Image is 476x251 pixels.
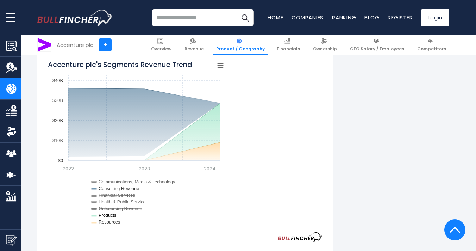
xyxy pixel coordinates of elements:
[310,35,340,55] a: Ownership
[99,186,139,191] text: Consulting Revenue
[63,165,74,172] text: 2022
[181,35,207,55] a: Revenue
[417,46,446,52] span: Competitors
[236,9,254,26] button: Search
[216,46,265,52] span: Product / Geography
[48,56,224,232] svg: Accenture plc's Segments Revenue Trend
[350,46,404,52] span: CEO Salary / Employees
[139,165,150,172] text: 2023
[6,127,17,137] img: Ownership
[99,199,146,204] text: Health & Public Service
[99,192,135,198] text: Financial Services
[277,46,300,52] span: Financials
[274,35,303,55] a: Financials
[268,14,283,21] a: Home
[37,10,113,26] a: Go to homepage
[57,41,93,49] div: Accenture plc
[213,35,268,55] a: Product / Geography
[52,78,63,83] text: $40B
[99,179,175,184] text: Communications, Media & Technology
[58,158,63,163] text: $0
[151,46,171,52] span: Overview
[48,60,192,69] tspan: Accenture plc's Segments Revenue Trend
[184,46,204,52] span: Revenue
[37,10,113,26] img: bullfincher logo
[388,14,413,21] a: Register
[52,138,63,143] text: $10B
[347,35,407,55] a: CEO Salary / Employees
[204,165,215,172] text: 2024
[38,38,51,51] img: ACN logo
[364,14,379,21] a: Blog
[52,98,63,103] text: $30B
[99,206,142,211] text: Outsourcing Revenue
[99,219,120,225] text: Resources
[148,35,175,55] a: Overview
[99,213,117,218] text: Products
[332,14,356,21] a: Ranking
[292,14,324,21] a: Companies
[99,38,112,51] a: +
[421,9,449,26] a: Login
[313,46,337,52] span: Ownership
[52,118,63,123] text: $20B
[414,35,449,55] a: Competitors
